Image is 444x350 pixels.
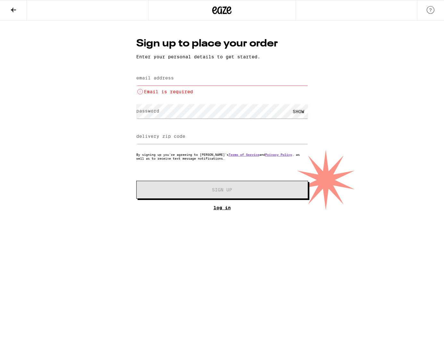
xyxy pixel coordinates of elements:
p: By signing up you're agreeing to [PERSON_NAME]'s and , as well as to receive text message notific... [136,153,308,160]
a: Privacy Policy [265,153,292,156]
p: Enter your personal details to get started. [136,54,308,59]
label: email address [136,75,174,80]
a: Terms of Service [229,153,259,156]
button: Sign Up [136,181,308,199]
span: Hi. Need any help? [4,4,46,10]
label: password [136,108,159,113]
input: email address [136,71,308,86]
h1: Sign up to place your order [136,37,308,51]
input: delivery zip code [136,129,308,144]
div: SHOW [289,104,308,119]
a: Log In [136,205,308,210]
label: delivery zip code [136,134,185,139]
span: Sign Up [212,188,232,192]
li: Email is required [136,88,308,96]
